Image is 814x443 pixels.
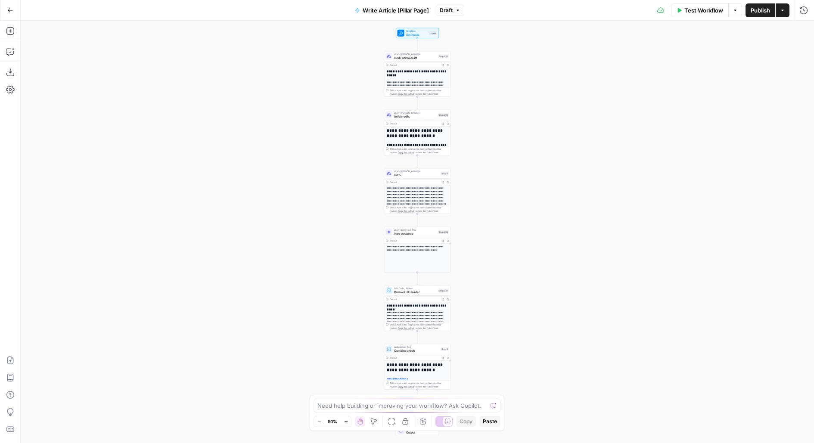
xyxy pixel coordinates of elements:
[440,6,453,14] span: Draft
[438,113,449,117] div: Step 226
[398,93,414,95] span: Copy the output
[390,147,449,154] div: This output is too large & has been abbreviated for review. to view the full content.
[438,288,449,292] div: Step 227
[390,323,449,330] div: This output is too large & has been abbreviated for review. to view the full content.
[684,6,723,15] span: Test Workflow
[394,348,439,353] span: Combine article
[394,53,436,56] span: LLM · [PERSON_NAME] 4
[671,3,728,17] button: Test Workflow
[441,347,449,351] div: Step 8
[441,171,449,175] div: Step 6
[394,114,436,118] span: Article edits
[390,122,439,125] div: Output
[398,385,414,388] span: Copy the output
[429,31,437,35] div: Inputs
[394,228,436,232] span: LLM · Gemini 2.5 Pro
[438,54,449,58] div: Step 225
[751,6,770,15] span: Publish
[417,96,418,109] g: Edge from step_225 to step_226
[456,416,476,427] button: Copy
[417,214,418,226] g: Edge from step_6 to step_238
[406,32,428,37] span: Set Inputs
[384,28,451,38] div: WorkflowSet InputsInputs
[438,230,449,234] div: Step 238
[390,206,449,213] div: This output is too large & has been abbreviated for review. to view the full content.
[398,151,414,154] span: Copy the output
[350,3,434,17] button: Write Article [Pillar Page]
[394,231,436,235] span: intro sentence
[479,416,500,427] button: Paste
[390,180,439,184] div: Output
[398,210,414,212] span: Copy the output
[394,345,439,349] span: Write Liquid Text
[390,297,439,301] div: Output
[398,327,414,329] span: Copy the output
[363,6,429,15] span: Write Article [Pillar Page]
[394,170,439,173] span: LLM · [PERSON_NAME] 4
[483,418,497,425] span: Paste
[406,430,435,434] span: Output
[394,56,436,60] span: Initial article draft
[390,381,449,388] div: This output is too large & has been abbreviated for review. to view the full content.
[328,418,337,425] span: 50%
[417,331,418,343] g: Edge from step_227 to step_8
[436,5,464,16] button: Draft
[390,356,439,359] div: Output
[394,173,439,177] span: Intro
[394,111,436,115] span: LLM · [PERSON_NAME] 4
[417,155,418,167] g: Edge from step_226 to step_6
[406,29,428,33] span: Workflow
[460,418,472,425] span: Copy
[394,287,436,290] span: Run Code · Python
[390,89,449,96] div: This output is too large & has been abbreviated for review. to view the full content.
[746,3,775,17] button: Publish
[417,38,418,50] g: Edge from start to step_225
[390,239,439,242] div: Output
[417,272,418,285] g: Edge from step_238 to step_227
[394,290,436,294] span: Remove H1 Header
[390,63,439,67] div: Output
